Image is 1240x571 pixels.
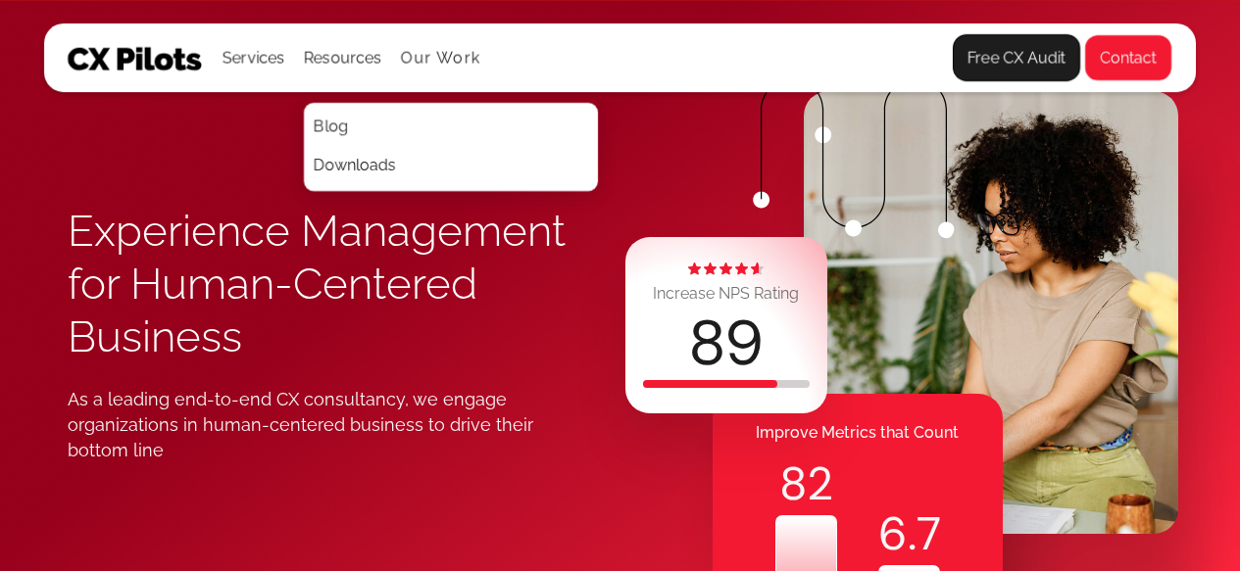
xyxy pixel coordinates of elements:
div: As a leading end-to-end CX consultancy, we engage organizations in human-centered business to dri... [68,387,573,463]
h1: Experience Management for Human-Centered Business [68,205,620,363]
div: Resources [304,44,381,71]
div: Improve Metrics that Count [713,413,1003,452]
div: Increase NPS Rating [653,280,799,308]
div: 89 [688,312,764,375]
div: Services [223,44,284,71]
div: . [878,502,940,565]
a: Our Work [401,49,480,67]
code: 7 [917,502,941,565]
div: 82 [775,452,837,515]
div: Resources [304,24,381,91]
code: 6 [878,502,908,565]
a: Free CX Audit [953,34,1080,81]
div: Services [223,24,284,91]
nav: Resources [304,103,598,191]
a: Blog [309,108,353,147]
a: Contact [1084,34,1172,81]
a: Downloads [309,147,401,186]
